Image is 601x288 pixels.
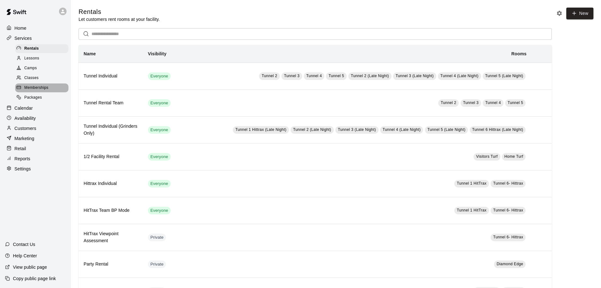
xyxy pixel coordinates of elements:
[493,208,523,212] span: Tunnel 6- Hittrax
[5,124,66,133] a: Customers
[84,230,138,244] h6: HitTrax Viewpoint Assessment
[566,8,593,19] a: New
[476,154,498,159] span: Visitors Turf
[148,234,166,241] div: This service is hidden, and can only be accessed via a direct link
[15,105,33,111] p: Calendar
[351,74,389,78] span: Tunnel 2 (Late Night)
[511,51,527,56] b: Rooms
[15,35,32,41] p: Services
[15,64,68,73] div: Camps
[148,72,171,80] div: This service is visible to all of your customers
[148,235,166,241] span: Private
[148,154,171,160] span: Everyone
[148,99,171,107] div: This service is visible to all of your customers
[293,127,331,132] span: Tunnel 2 (Late Night)
[15,83,71,93] a: Memberships
[5,113,66,123] a: Availability
[284,74,299,78] span: Tunnel 3
[5,164,66,174] a: Settings
[13,264,47,270] p: View public page
[472,127,523,132] span: Tunnel 6 Hittrax (Late Night)
[262,74,277,78] span: Tunnel 2
[5,34,66,43] div: Services
[148,261,166,267] span: Private
[15,25,27,31] p: Home
[15,166,31,172] p: Settings
[328,74,344,78] span: Tunnel 5
[396,74,434,78] span: Tunnel 3 (Late Night)
[13,253,37,259] p: Help Center
[15,93,68,102] div: Packages
[440,74,479,78] span: Tunnel 4 (Late Night)
[148,153,171,161] div: This service is visible to all of your customers
[457,208,486,212] span: Tunnel 1 HitTrax
[24,46,39,52] span: Rentals
[493,181,523,186] span: Tunnel 6- Hittrax
[24,65,37,71] span: Camps
[463,101,479,105] span: Tunnel 3
[338,127,376,132] span: Tunnel 3 (Late Night)
[84,153,138,160] h6: 1/2 Facility Rental
[148,126,171,134] div: This service is visible to all of your customers
[497,262,523,266] span: Diamond Edge
[84,123,138,137] h6: Tunnel Individual (Grinders Only)
[457,181,486,186] span: Tunnel 1 HitTrax
[148,208,171,214] span: Everyone
[555,9,564,18] button: Rental settings
[427,127,466,132] span: Tunnel 5 (Late Night)
[24,55,39,62] span: Lessons
[15,125,36,132] p: Customers
[5,154,66,163] a: Reports
[15,53,71,63] a: Lessons
[148,100,171,106] span: Everyone
[15,64,71,73] a: Camps
[306,74,322,78] span: Tunnel 4
[84,261,138,268] h6: Party Rental
[441,101,456,105] span: Tunnel 2
[15,44,68,53] div: Rentals
[235,127,286,132] span: Tunnel 1 Hittrax (Late Night)
[84,207,138,214] h6: HitTrax Team BP Mode
[148,180,171,187] div: This service is visible to all of your customers
[84,100,138,107] h6: Tunnel Rental Team
[504,154,523,159] span: Home Turf
[5,134,66,143] a: Marketing
[15,73,71,83] a: Classes
[15,44,71,53] a: Rentals
[15,54,68,63] div: Lessons
[79,16,160,22] p: Let customers rent rooms at your facility.
[13,241,35,248] p: Contact Us
[84,51,96,56] b: Name
[13,275,56,282] p: Copy public page link
[5,103,66,113] a: Calendar
[15,74,68,83] div: Classes
[148,181,171,187] span: Everyone
[5,23,66,33] a: Home
[15,83,68,92] div: Memberships
[493,235,523,239] span: Tunnel 6- Hittrax
[24,95,42,101] span: Packages
[84,73,138,80] h6: Tunnel Individual
[15,93,71,103] a: Packages
[5,144,66,153] a: Retail
[24,85,48,91] span: Memberships
[485,74,523,78] span: Tunnel 5 (Late Night)
[84,180,138,187] h6: Hittrax Individual
[148,127,171,133] span: Everyone
[383,127,421,132] span: Tunnel 4 (Late Night)
[15,135,34,142] p: Marketing
[148,51,167,56] b: Visibility
[15,145,26,152] p: Retail
[15,156,30,162] p: Reports
[24,75,38,81] span: Classes
[148,207,171,214] div: This service is visible to all of your customers
[15,115,36,121] p: Availability
[485,101,501,105] span: Tunnel 4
